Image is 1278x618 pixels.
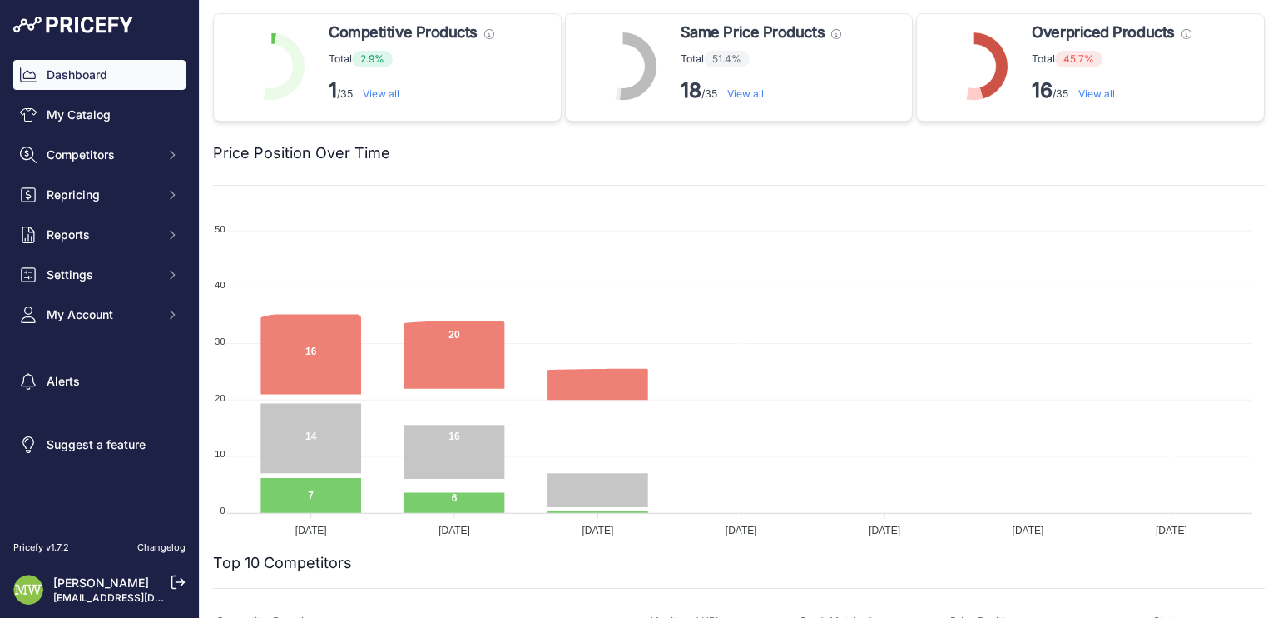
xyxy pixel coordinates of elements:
[47,147,156,163] span: Competitors
[726,525,757,536] tspan: [DATE]
[13,366,186,396] a: Alerts
[13,60,186,90] a: Dashboard
[329,77,494,104] p: /35
[869,525,900,536] tspan: [DATE]
[215,224,225,234] tspan: 50
[13,17,133,33] img: Pricefy Logo
[438,525,470,536] tspan: [DATE]
[681,51,841,67] p: Total
[329,21,478,44] span: Competitive Products
[47,187,156,203] span: Repricing
[13,430,186,460] a: Suggest a feature
[1156,525,1187,536] tspan: [DATE]
[1032,21,1174,44] span: Overpriced Products
[213,142,390,165] h2: Price Position Over Time
[1032,77,1191,104] p: /35
[47,267,156,283] span: Settings
[681,21,825,44] span: Same Price Products
[727,87,764,100] a: View all
[295,525,327,536] tspan: [DATE]
[215,336,225,346] tspan: 30
[53,576,149,590] a: [PERSON_NAME]
[13,60,186,521] nav: Sidebar
[681,77,841,104] p: /35
[13,541,69,555] div: Pricefy v1.7.2
[13,100,186,130] a: My Catalog
[13,300,186,330] button: My Account
[329,51,494,67] p: Total
[213,551,352,575] h2: Top 10 Competitors
[215,393,225,403] tspan: 20
[13,180,186,210] button: Repricing
[1055,51,1102,67] span: 45.7%
[1078,87,1115,100] a: View all
[13,220,186,250] button: Reports
[329,78,337,102] strong: 1
[47,307,156,323] span: My Account
[53,591,227,604] a: [EMAIL_ADDRESS][DOMAIN_NAME]
[215,449,225,459] tspan: 10
[681,78,701,102] strong: 18
[215,280,225,290] tspan: 40
[13,140,186,170] button: Competitors
[1032,51,1191,67] p: Total
[1032,78,1053,102] strong: 16
[363,87,399,100] a: View all
[13,260,186,290] button: Settings
[582,525,614,536] tspan: [DATE]
[1013,525,1044,536] tspan: [DATE]
[704,51,750,67] span: 51.4%
[220,506,225,516] tspan: 0
[352,51,393,67] span: 2.9%
[137,541,186,553] a: Changelog
[47,227,156,243] span: Reports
